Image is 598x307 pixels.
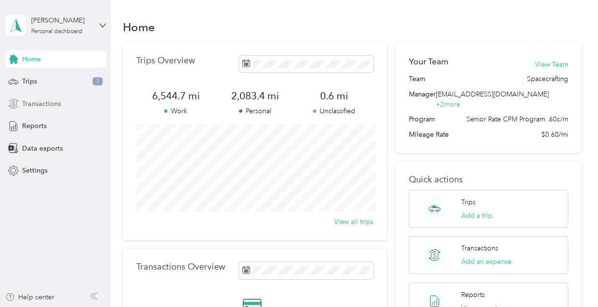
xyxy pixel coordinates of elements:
[409,89,436,109] span: Manager
[461,211,492,221] button: Add a trip
[215,89,295,103] span: 2,083.4 mi
[22,99,61,109] span: Transactions
[22,165,48,176] span: Settings
[541,130,568,140] span: $0.60/mi
[436,90,549,98] span: [EMAIL_ADDRESS][DOMAIN_NAME]
[461,290,485,300] p: Reports
[123,22,155,32] h1: Home
[466,114,568,124] span: Senior Rate CPM Program .60c/m
[409,130,449,140] span: Mileage Rate
[461,243,498,253] p: Transactions
[22,121,47,131] span: Reports
[535,59,568,70] button: View Team
[136,262,225,272] p: Transactions Overview
[5,292,54,302] button: Help center
[31,29,83,35] div: Personal dashboard
[544,253,598,307] iframe: Everlance-gr Chat Button Frame
[215,106,295,116] p: Personal
[93,77,103,86] span: 1
[136,56,195,66] p: Trips Overview
[527,74,568,84] span: Spacecrafting
[22,76,37,86] span: Trips
[294,106,373,116] p: Unclassified
[461,257,512,267] button: Add an expense
[22,54,41,64] span: Home
[461,197,476,207] p: Trips
[22,143,63,153] span: Data exports
[334,217,373,227] button: View all trips
[409,56,448,68] h2: Your Team
[136,89,215,103] span: 6,544.7 mi
[409,175,568,185] p: Quick actions
[294,89,373,103] span: 0.6 mi
[436,100,460,108] span: + 2 more
[136,106,215,116] p: Work
[409,74,425,84] span: Team
[409,114,435,124] span: Program
[31,15,91,25] div: [PERSON_NAME]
